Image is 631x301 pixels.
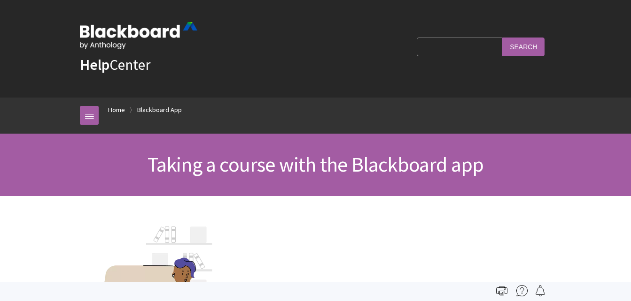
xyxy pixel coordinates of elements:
img: Follow this page [535,285,546,296]
img: Print [496,285,507,296]
a: Home [108,104,125,116]
a: Blackboard App [137,104,182,116]
a: HelpCenter [80,55,150,74]
img: More help [516,285,528,296]
img: Blackboard by Anthology [80,22,197,49]
strong: Help [80,55,109,74]
input: Search [502,38,545,56]
span: Taking a course with the Blackboard app [148,151,484,177]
